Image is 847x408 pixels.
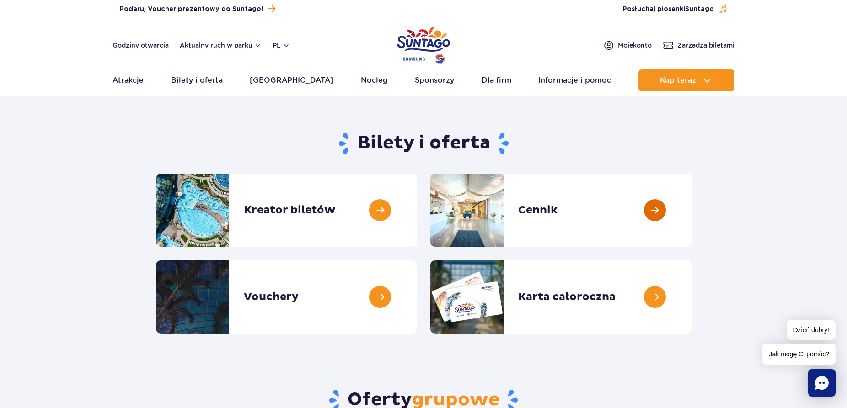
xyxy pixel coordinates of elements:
span: Dzień dobry! [787,320,836,340]
span: Posłuchaj piosenki [622,5,714,14]
button: pl [273,41,290,50]
a: [GEOGRAPHIC_DATA] [250,69,333,91]
button: Posłuchaj piosenkiSuntago [622,5,728,14]
a: Park of Poland [397,23,450,65]
button: Kup teraz [638,69,734,91]
button: Aktualny ruch w parku [180,42,262,49]
a: Godziny otwarcia [113,41,169,50]
span: Podaruj Voucher prezentowy do Suntago! [119,5,263,14]
a: Zarządzajbiletami [663,40,734,51]
a: Sponsorzy [415,69,454,91]
a: Bilety i oferta [171,69,223,91]
span: Moje konto [618,41,652,50]
span: Suntago [685,6,714,12]
a: Podaruj Voucher prezentowy do Suntago! [119,3,275,15]
a: Informacje i pomoc [538,69,611,91]
a: Nocleg [361,69,388,91]
a: Mojekonto [603,40,652,51]
a: Dla firm [482,69,511,91]
a: Atrakcje [113,69,144,91]
h1: Bilety i oferta [156,132,692,155]
div: Chat [808,369,836,397]
span: Zarządzaj biletami [677,41,734,50]
span: Jak mogę Ci pomóc? [762,344,836,365]
span: Kup teraz [660,76,696,85]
